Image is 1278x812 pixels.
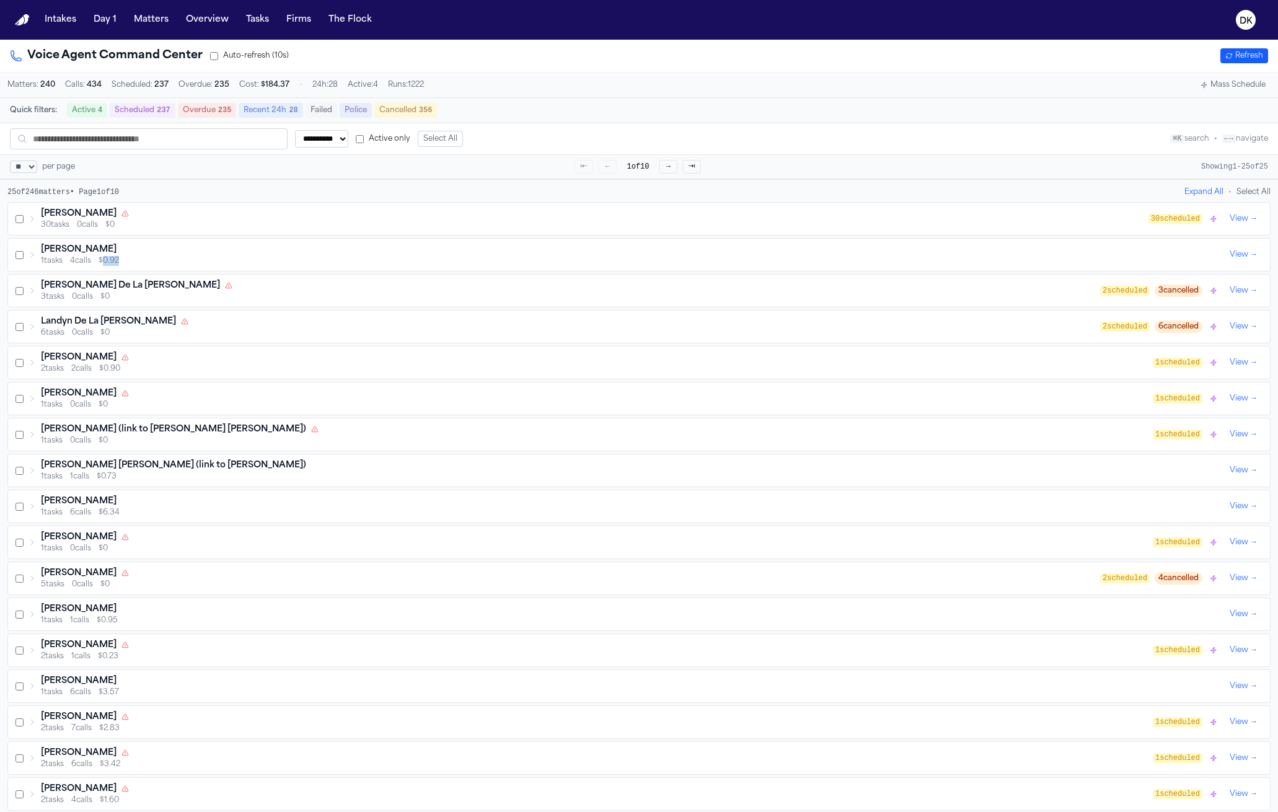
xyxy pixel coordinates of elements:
[1153,645,1202,655] span: 1 scheduled
[239,80,289,90] span: Cost:
[1225,355,1263,370] button: View →
[299,80,302,90] span: •
[70,436,91,446] span: 0 calls
[1155,285,1202,297] span: 3 cancelled
[129,9,174,31] button: Matters
[261,81,289,89] span: $ 184.37
[41,675,117,687] h3: [PERSON_NAME]
[1225,715,1263,730] button: View →
[598,160,617,174] button: ←
[178,103,237,118] button: Overdue235
[1225,787,1263,801] button: View →
[8,490,1270,523] div: [PERSON_NAME]1tasks6calls$6.34View →
[1225,643,1263,658] button: View →
[7,80,55,90] span: Matters:
[8,454,1270,487] div: [PERSON_NAME] [PERSON_NAME] (link to [PERSON_NAME])1tasks1calls$0.73View →
[70,256,91,266] span: 4 calls
[1225,679,1263,694] button: View →
[1148,214,1202,224] span: 30 scheduled
[10,105,57,115] span: Quick filters:
[1155,320,1202,333] span: 6 cancelled
[7,187,119,197] div: 25 of 246 matters • Page 1 of 10
[1153,358,1202,368] span: 1 scheduled
[98,106,102,115] span: 4
[1225,211,1263,226] button: View →
[8,598,1270,630] div: [PERSON_NAME]1tasks1calls$0.95View →
[1207,752,1220,764] button: Trigger police scheduler
[98,651,118,661] span: $0.23
[1225,499,1263,514] button: View →
[1207,572,1220,585] button: Trigger police scheduler
[41,759,64,769] span: 2 tasks
[87,81,102,89] span: 434
[42,162,75,172] span: per page
[418,131,463,147] button: Select All
[97,616,118,625] span: $0.95
[99,687,119,697] span: $3.57
[348,80,378,90] span: Active: 4
[419,106,433,115] span: 356
[41,687,63,697] span: 1 tasks
[65,80,102,90] span: Calls:
[8,778,1270,810] div: [PERSON_NAME]2tasks4calls$1.601scheduledView →
[157,106,170,115] span: 237
[99,364,120,374] span: $0.90
[1207,788,1220,800] button: Trigger police scheduler
[356,134,410,144] label: Active only
[218,106,232,115] span: 235
[239,103,302,118] button: Recent 24h28
[8,706,1270,738] div: [PERSON_NAME]2tasks7calls$2.831scheduledView →
[41,567,117,580] h3: [PERSON_NAME]
[1225,247,1263,262] button: View →
[1236,187,1271,197] button: Select All
[41,495,117,508] h3: [PERSON_NAME]
[100,580,110,589] span: $0
[1153,717,1202,727] span: 1 scheduled
[41,531,117,544] h3: [PERSON_NAME]
[99,400,108,410] span: $0
[71,759,92,769] span: 6 calls
[40,9,81,31] button: Intakes
[72,580,93,589] span: 0 calls
[70,508,91,518] span: 6 calls
[241,9,274,31] a: Tasks
[41,208,117,220] h3: [PERSON_NAME]
[1207,644,1220,656] button: Trigger police scheduler
[97,472,117,482] span: $0.73
[1207,356,1220,369] button: Trigger police scheduler
[100,759,120,769] span: $3.42
[105,220,115,230] span: $0
[1207,716,1220,728] button: Trigger police scheduler
[1225,319,1263,334] button: View →
[659,160,677,174] button: →
[41,508,63,518] span: 1 tasks
[41,711,117,723] h3: [PERSON_NAME]
[1225,751,1263,766] button: View →
[89,9,121,31] a: Day 1
[1153,753,1202,763] span: 1 scheduled
[41,747,117,759] h3: [PERSON_NAME]
[40,81,55,89] span: 240
[324,9,377,31] button: The Flock
[1100,286,1150,296] span: 2 scheduled
[41,328,64,338] span: 6 tasks
[1207,285,1220,297] button: Trigger police scheduler
[214,81,229,89] span: 235
[340,103,372,118] button: Police
[8,311,1270,343] div: Landyn De La [PERSON_NAME]6tasks0calls$02scheduled6cancelledView →
[71,364,92,374] span: 2 calls
[1207,320,1220,333] button: Trigger police scheduler
[388,80,424,90] span: Runs: 1222
[99,723,120,733] span: $2.83
[622,161,654,173] span: 1 of 10
[41,316,176,328] h3: Landyn De La [PERSON_NAME]
[41,244,117,256] h3: [PERSON_NAME]
[1207,392,1220,405] button: Trigger police scheduler
[8,526,1270,558] div: [PERSON_NAME]1tasks0calls$01scheduledView →
[72,328,93,338] span: 0 calls
[99,436,108,446] span: $0
[1170,134,1268,144] div: search navigate
[356,135,364,143] input: Active only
